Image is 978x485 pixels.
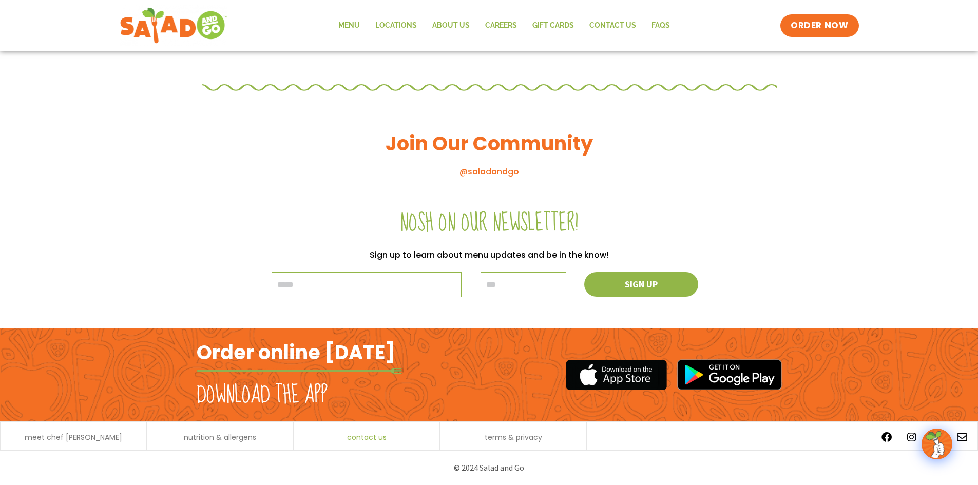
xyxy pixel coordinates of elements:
[425,14,477,37] a: About Us
[197,368,402,374] img: fork
[184,434,256,441] a: nutrition & allergens
[644,14,678,37] a: FAQs
[485,434,542,441] a: terms & privacy
[202,248,777,262] p: Sign up to learn about menu updates and be in the know!
[331,14,368,37] a: Menu
[197,381,328,410] h2: Download the app
[331,14,678,37] nav: Menu
[584,272,698,297] button: Sign up
[202,461,777,475] p: © 2024 Salad and Go
[791,20,848,32] span: ORDER NOW
[677,359,782,390] img: google_play
[459,166,519,178] a: @saladandgo
[923,430,951,458] img: wpChatIcon
[625,280,658,289] span: Sign up
[368,14,425,37] a: Locations
[25,434,122,441] a: meet chef [PERSON_NAME]
[582,14,644,37] a: Contact Us
[525,14,582,37] a: GIFT CARDS
[780,14,858,37] a: ORDER NOW
[120,5,228,46] img: new-SAG-logo-768×292
[202,131,777,156] h3: Join Our Community
[197,340,395,365] h2: Order online [DATE]
[202,209,777,238] h2: Nosh on our newsletter!
[566,358,667,392] img: appstore
[477,14,525,37] a: Careers
[347,434,387,441] a: contact us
